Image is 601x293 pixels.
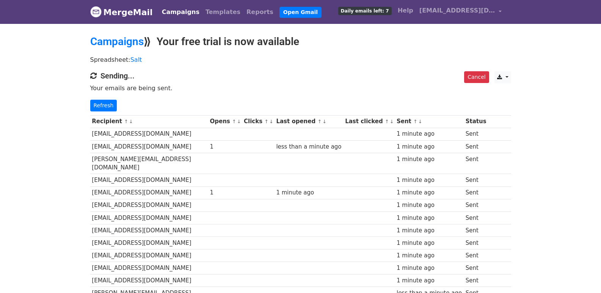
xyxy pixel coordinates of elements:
td: [EMAIL_ADDRESS][DOMAIN_NAME] [90,199,208,212]
a: [EMAIL_ADDRESS][DOMAIN_NAME] [416,3,505,21]
td: [EMAIL_ADDRESS][DOMAIN_NAME] [90,140,208,153]
a: Salt [130,56,142,63]
th: Sent [395,115,464,128]
a: Templates [202,5,243,20]
div: 1 minute ago [397,276,462,285]
div: 1 minute ago [397,176,462,185]
div: 1 minute ago [397,143,462,151]
a: Cancel [464,71,489,83]
a: Campaigns [159,5,202,20]
th: Status [464,115,488,128]
td: Sent [464,128,488,140]
div: 1 [210,143,240,151]
div: 1 minute ago [397,155,462,164]
td: Sent [464,174,488,186]
a: ↓ [237,119,241,124]
div: 1 minute ago [397,214,462,222]
td: Sent [464,153,488,174]
div: 1 minute ago [397,130,462,138]
td: Sent [464,274,488,287]
td: Sent [464,186,488,199]
th: Recipient [90,115,208,128]
td: Sent [464,199,488,212]
a: Daily emails left: 7 [335,3,395,18]
p: Spreadsheet: [90,56,511,64]
div: 1 minute ago [397,226,462,235]
div: 1 minute ago [397,239,462,248]
th: Opens [208,115,242,128]
td: Sent [464,212,488,224]
p: Your emails are being sent. [90,84,511,92]
a: Help [395,3,416,18]
td: [EMAIL_ADDRESS][DOMAIN_NAME] [90,186,208,199]
img: MergeMail logo [90,6,102,17]
a: ↓ [390,119,394,124]
div: 1 [210,188,240,197]
a: MergeMail [90,4,153,20]
div: 1 minute ago [397,264,462,273]
a: ↑ [385,119,389,124]
h4: Sending... [90,71,511,80]
th: Last opened [275,115,344,128]
td: Sent [464,262,488,274]
td: [EMAIL_ADDRESS][DOMAIN_NAME] [90,128,208,140]
div: 1 minute ago [397,188,462,197]
td: Sent [464,224,488,237]
td: Sent [464,237,488,249]
a: Open Gmail [279,7,322,18]
div: less than a minute ago [276,143,341,151]
a: Refresh [90,100,117,111]
a: Reports [243,5,276,20]
div: 1 minute ago [397,251,462,260]
a: Campaigns [90,35,144,48]
a: ↓ [322,119,326,124]
a: ↑ [124,119,128,124]
td: [EMAIL_ADDRESS][DOMAIN_NAME] [90,262,208,274]
a: ↓ [418,119,422,124]
td: [EMAIL_ADDRESS][DOMAIN_NAME] [90,224,208,237]
td: Sent [464,140,488,153]
td: [EMAIL_ADDRESS][DOMAIN_NAME] [90,212,208,224]
th: Last clicked [343,115,395,128]
div: 1 minute ago [397,201,462,210]
td: [EMAIL_ADDRESS][DOMAIN_NAME] [90,274,208,287]
a: ↑ [317,119,322,124]
td: Sent [464,249,488,262]
a: ↑ [264,119,268,124]
a: ↓ [269,119,273,124]
a: ↑ [413,119,417,124]
td: [EMAIL_ADDRESS][DOMAIN_NAME] [90,237,208,249]
h2: ⟫ Your free trial is now available [90,35,511,48]
th: Clicks [242,115,274,128]
td: [EMAIL_ADDRESS][DOMAIN_NAME] [90,174,208,186]
a: ↑ [232,119,236,124]
td: [PERSON_NAME][EMAIL_ADDRESS][DOMAIN_NAME] [90,153,208,174]
div: 1 minute ago [276,188,341,197]
a: ↓ [129,119,133,124]
td: [EMAIL_ADDRESS][DOMAIN_NAME] [90,249,208,262]
span: [EMAIL_ADDRESS][DOMAIN_NAME] [419,6,495,15]
span: Daily emails left: 7 [338,7,392,15]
